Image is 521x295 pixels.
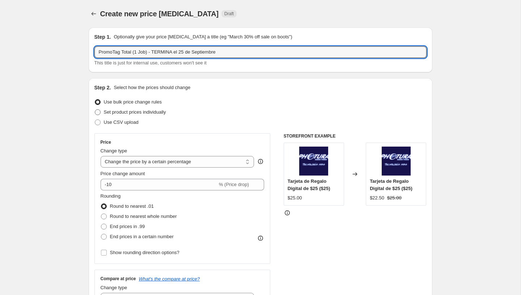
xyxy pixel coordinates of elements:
span: Round to nearest .01 [110,203,154,209]
span: Draft [224,11,234,17]
h3: Compare at price [101,276,136,282]
img: Tarjeta_de_Regalo_Neon_25_80x.png [299,147,328,176]
span: Rounding [101,193,121,199]
button: What's the compare at price? [139,276,200,282]
h2: Step 1. [94,33,111,41]
span: Round to nearest whole number [110,214,177,219]
h6: STOREFRONT EXAMPLE [284,133,427,139]
button: Price change jobs [89,9,99,19]
p: Optionally give your price [MEDICAL_DATA] a title (eg "March 30% off sale on boots") [114,33,292,41]
span: Price change amount [101,171,145,176]
span: Change type [101,285,127,290]
span: Create new price [MEDICAL_DATA] [100,10,219,18]
span: Show rounding direction options? [110,250,179,255]
span: This title is just for internal use, customers won't see it [94,60,207,66]
span: Change type [101,148,127,153]
span: Tarjeta de Regalo Digital de $25 ($25) [288,178,330,191]
input: -15 [101,179,217,190]
span: Set product prices individually [104,109,166,115]
strike: $25.00 [387,194,402,202]
span: Tarjeta de Regalo Digital de $25 ($25) [370,178,412,191]
div: help [257,158,264,165]
span: End prices in a certain number [110,234,174,239]
input: 30% off holiday sale [94,46,427,58]
h2: Step 2. [94,84,111,91]
span: Use CSV upload [104,119,139,125]
span: Use bulk price change rules [104,99,162,105]
div: $25.00 [288,194,302,202]
h3: Price [101,139,111,145]
div: $22.50 [370,194,384,202]
span: End prices in .99 [110,224,145,229]
img: Tarjeta_de_Regalo_Neon_25_80x.png [382,147,411,176]
p: Select how the prices should change [114,84,190,91]
span: % (Price drop) [219,182,249,187]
